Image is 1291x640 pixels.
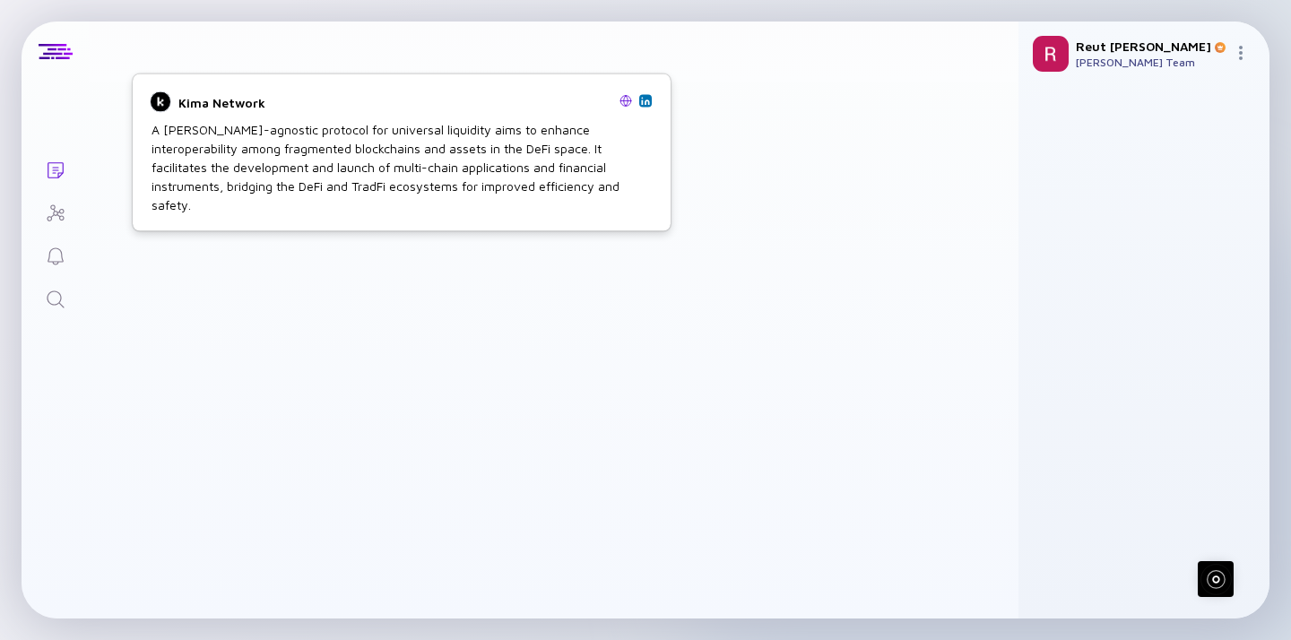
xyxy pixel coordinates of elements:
[641,96,650,105] img: Kima Network Linkedin Page
[22,147,89,190] a: Lists
[1033,36,1069,72] img: Reut Profile Picture
[22,190,89,233] a: Investor Map
[22,233,89,276] a: Reminders
[1234,46,1248,60] img: Menu
[152,120,652,214] div: A [PERSON_NAME]-agnostic protocol for universal liquidity aims to enhance interoperability among ...
[620,94,632,107] img: Kima Network Website
[178,94,612,109] div: Kima Network
[1076,39,1226,54] div: Reut [PERSON_NAME]
[22,276,89,319] a: Search
[1076,56,1226,69] div: [PERSON_NAME] Team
